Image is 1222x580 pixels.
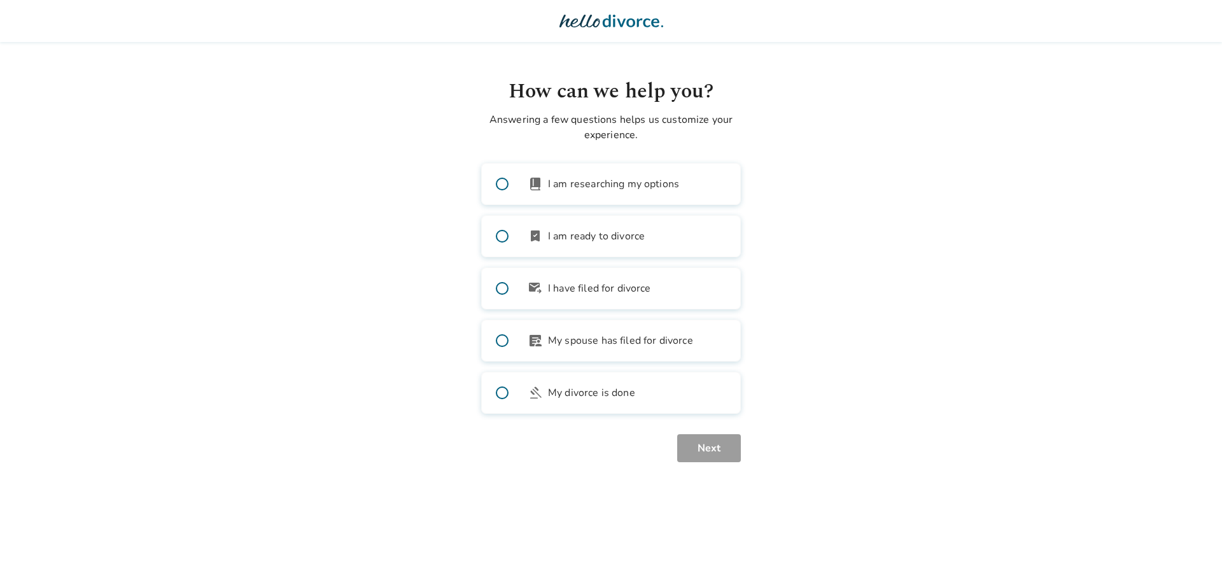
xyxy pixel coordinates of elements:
span: bookmark_check [528,229,543,244]
span: I am ready to divorce [548,229,645,244]
p: Answering a few questions helps us customize your experience. [481,112,741,143]
span: article_person [528,333,543,348]
span: I have filed for divorce [548,281,651,296]
span: book_2 [528,176,543,192]
span: gavel [528,385,543,400]
span: My spouse has filed for divorce [548,333,693,348]
h1: How can we help you? [481,76,741,107]
span: I am researching my options [548,176,679,192]
span: outgoing_mail [528,281,543,296]
button: Next [677,434,741,462]
span: My divorce is done [548,385,635,400]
